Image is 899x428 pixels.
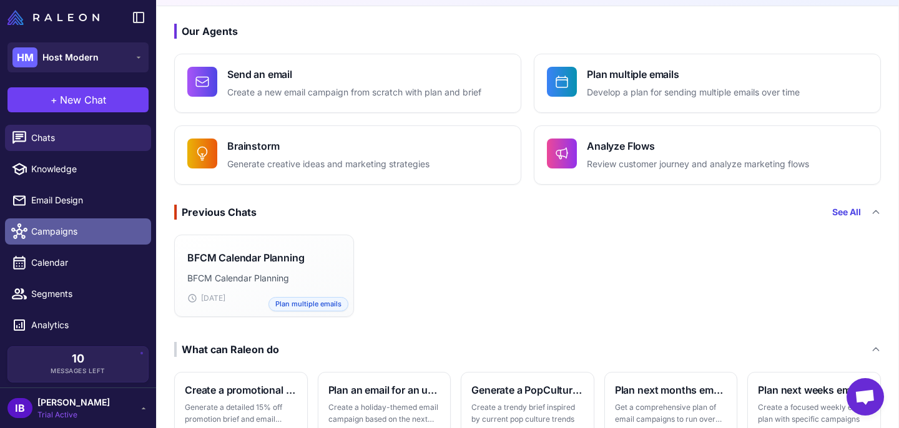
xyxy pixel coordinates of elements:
[615,382,727,397] h3: Plan next months emails
[174,54,521,113] button: Send an emailCreate a new email campaign from scratch with plan and brief
[5,312,151,338] a: Analytics
[37,396,110,409] span: [PERSON_NAME]
[227,139,430,153] h4: Brainstorm
[31,256,141,270] span: Calendar
[615,401,727,426] p: Get a comprehensive plan of email campaigns to run over the next month
[832,205,861,219] a: See All
[471,382,584,397] h3: Generate a PopCulture themed brief
[847,378,884,416] div: Open chat
[42,51,99,64] span: Host Modern
[37,409,110,421] span: Trial Active
[51,92,57,107] span: +
[534,54,881,113] button: Plan multiple emailsDevelop a plan for sending multiple emails over time
[587,85,800,100] p: Develop a plan for sending multiple emails over time
[5,187,151,213] a: Email Design
[7,10,99,25] img: Raleon Logo
[31,318,141,332] span: Analytics
[5,343,151,369] a: Integrations
[7,87,149,112] button: +New Chat
[174,125,521,185] button: BrainstormGenerate creative ideas and marketing strategies
[60,92,106,107] span: New Chat
[185,401,297,426] p: Generate a detailed 15% off promotion brief and email design
[758,401,870,426] p: Create a focused weekly email plan with specific campaigns
[5,156,151,182] a: Knowledge
[187,250,304,265] h3: BFCM Calendar Planning
[174,205,257,220] div: Previous Chats
[31,162,141,176] span: Knowledge
[587,67,800,82] h4: Plan multiple emails
[31,287,141,301] span: Segments
[227,157,430,172] p: Generate creative ideas and marketing strategies
[5,125,151,151] a: Chats
[5,250,151,276] a: Calendar
[174,342,279,357] div: What can Raleon do
[587,139,809,153] h4: Analyze Flows
[587,157,809,172] p: Review customer journey and analyze marketing flows
[227,85,481,100] p: Create a new email campaign from scratch with plan and brief
[31,225,141,238] span: Campaigns
[328,401,441,426] p: Create a holiday-themed email campaign based on the next major holiday
[534,125,881,185] button: Analyze FlowsReview customer journey and analyze marketing flows
[7,398,32,418] div: IB
[31,193,141,207] span: Email Design
[72,353,84,364] span: 10
[227,67,481,82] h4: Send an email
[187,293,341,304] div: [DATE]
[5,218,151,245] a: Campaigns
[185,382,297,397] h3: Create a promotional brief and email
[7,10,104,25] a: Raleon Logo
[268,297,348,311] span: Plan multiple emails
[328,382,441,397] h3: Plan an email for an upcoming holiday
[5,281,151,307] a: Segments
[758,382,870,397] h3: Plan next weeks emails
[471,401,584,426] p: Create a trendy brief inspired by current pop culture trends
[12,47,37,67] div: HM
[31,131,141,145] span: Chats
[174,24,881,39] h3: Our Agents
[7,42,149,72] button: HMHost Modern
[187,271,341,285] p: BFCM Calendar Planning
[51,366,106,376] span: Messages Left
